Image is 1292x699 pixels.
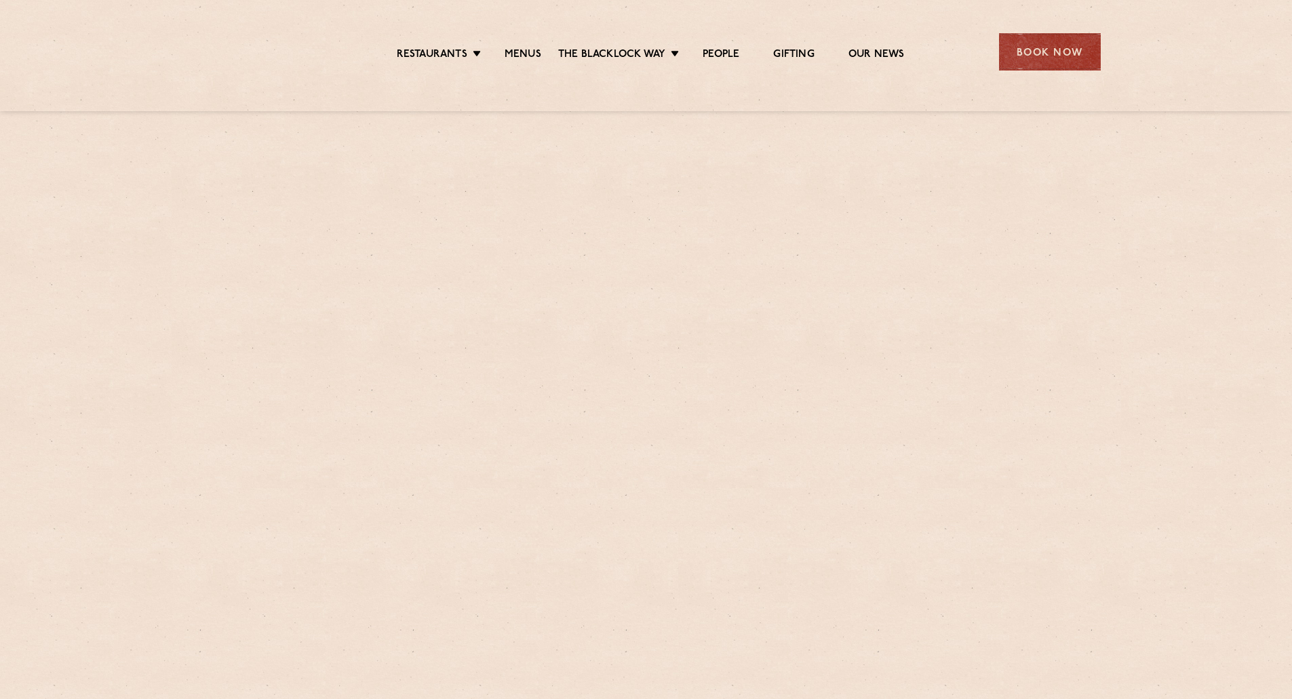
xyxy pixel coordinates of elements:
[505,48,541,63] a: Menus
[848,48,905,63] a: Our News
[192,13,309,91] img: svg%3E
[703,48,739,63] a: People
[558,48,665,63] a: The Blacklock Way
[397,48,467,63] a: Restaurants
[999,33,1101,71] div: Book Now
[773,48,814,63] a: Gifting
